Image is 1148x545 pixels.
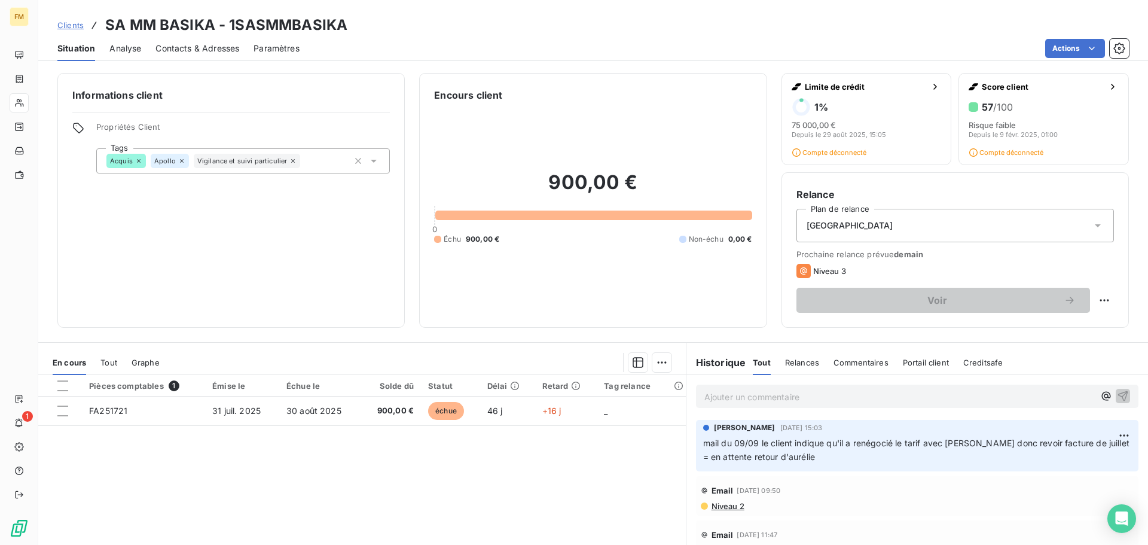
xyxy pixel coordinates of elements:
span: 1 [169,380,179,391]
span: 75 000,00 € [792,120,836,130]
span: Propriétés Client [96,122,390,139]
h6: Historique [686,355,746,370]
div: Open Intercom Messenger [1107,504,1136,533]
span: Email [712,530,734,540]
h6: Encours client [434,88,502,102]
span: _ [604,406,607,416]
img: Logo LeanPay [10,519,29,538]
span: Niveau 2 [710,501,744,511]
span: Email [712,486,734,495]
div: Statut [428,381,473,391]
h6: Relance [796,187,1114,202]
span: Compte déconnecté [969,148,1043,157]
div: Délai [487,381,528,391]
span: Risque faible [969,120,1016,130]
span: 1 [22,411,33,422]
span: Tout [753,358,771,367]
span: Vigilance et suivi particulier [197,157,288,165]
span: Tout [100,358,117,367]
span: [DATE] 11:47 [737,531,777,538]
span: Contacts & Adresses [155,42,239,54]
span: demain [894,249,923,259]
div: FM [10,7,29,26]
span: FA251721 [89,406,127,416]
input: Ajouter une valeur [300,156,310,166]
span: Situation [57,42,95,54]
span: Analyse [109,42,141,54]
span: Creditsafe [963,358,1003,367]
span: [GEOGRAPHIC_DATA] [807,220,893,232]
span: Prochaine relance prévue [796,249,1114,259]
span: Apollo [154,157,176,165]
span: 31 juil. 2025 [212,406,261,416]
span: Portail client [903,358,949,367]
span: Score client [982,82,1103,92]
h3: SA MM BASIKA - 1SASMMBASIKA [105,14,347,36]
h6: Informations client [72,88,390,102]
button: Limite de crédit1%75 000,00 €Depuis le 29 août 2025, 15:05Compte déconnecté [781,73,952,165]
span: Non-échu [689,234,723,245]
span: Graphe [132,358,160,367]
span: Limite de crédit [805,82,926,92]
div: Échue le [286,381,354,391]
span: 30 août 2025 [286,406,341,416]
span: Clients [57,20,84,30]
span: 900,00 € [368,405,414,417]
span: Compte déconnecté [792,148,866,157]
span: Niveau 3 [813,266,846,276]
button: Actions [1045,39,1105,58]
span: En cours [53,358,86,367]
h2: 900,00 € [434,170,752,206]
span: [DATE] 09:50 [737,487,780,494]
span: Depuis le 9 févr. 2025, 01:00 [969,131,1058,138]
div: Pièces comptables [89,380,198,391]
span: Paramètres [254,42,300,54]
h6: 1 % [814,101,828,113]
h6: 57 [982,101,1013,113]
span: Voir [811,296,1064,305]
span: Depuis le 29 août 2025, 15:05 [792,131,886,138]
a: Clients [57,19,84,31]
span: Acquis [110,157,133,165]
span: Relances [785,358,819,367]
div: Solde dû [368,381,414,391]
span: échue [428,402,464,420]
span: [PERSON_NAME] [714,422,775,433]
div: Émise le [212,381,272,391]
span: 900,00 € [466,234,499,245]
span: 0,00 € [728,234,752,245]
span: +16 j [542,406,561,416]
span: Commentaires [833,358,889,367]
button: Voir [796,288,1090,313]
span: /100 [993,101,1013,113]
div: Tag relance [604,381,678,391]
span: mail du 09/09 le client indique qu'il a renégocié le tarif avec [PERSON_NAME] donc revoir facture... [703,438,1132,462]
span: 46 j [487,406,503,416]
span: Échu [444,234,461,245]
span: [DATE] 15:03 [780,424,823,431]
span: 0 [432,224,437,234]
button: Score client57/100Risque faibleDepuis le 9 févr. 2025, 01:00Compte déconnecté [958,73,1129,165]
div: Retard [542,381,590,391]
